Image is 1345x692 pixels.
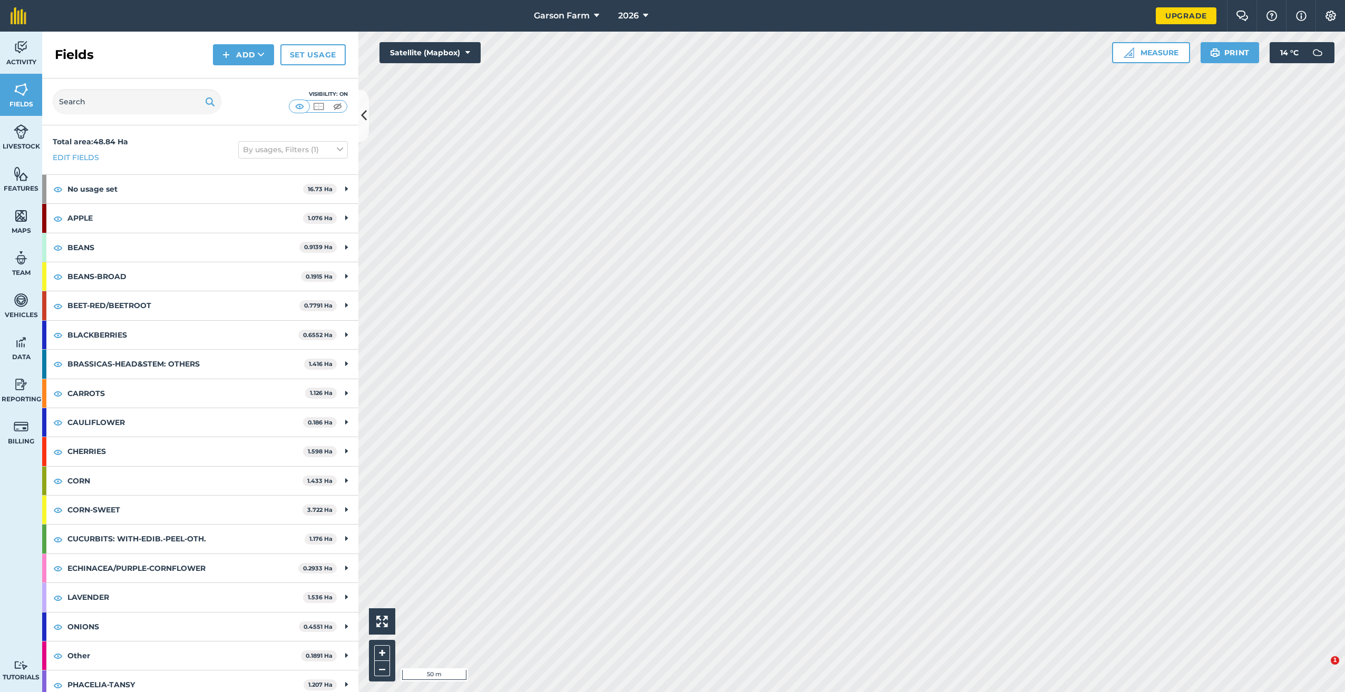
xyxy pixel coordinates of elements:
strong: CARROTS [67,379,305,408]
div: LAVENDER1.536 Ha [42,583,358,611]
strong: Total area : 48.84 Ha [53,137,128,146]
iframe: Intercom live chat [1309,656,1334,681]
img: svg+xml;base64,PHN2ZyB4bWxucz0iaHR0cDovL3d3dy53My5vcmcvMjAwMC9zdmciIHdpZHRoPSIxOCIgaGVpZ2h0PSIyNC... [53,533,63,546]
img: svg+xml;base64,PHN2ZyB4bWxucz0iaHR0cDovL3d3dy53My5vcmcvMjAwMC9zdmciIHdpZHRoPSIxOCIgaGVpZ2h0PSIyNC... [53,562,63,575]
button: Print [1201,42,1260,63]
strong: 1.416 Ha [309,360,333,368]
div: CHERRIES1.598 Ha [42,437,358,466]
strong: LAVENDER [67,583,303,611]
strong: BEANS [67,233,299,262]
img: svg+xml;base64,PHN2ZyB4bWxucz0iaHR0cDovL3d3dy53My5vcmcvMjAwMC9zdmciIHdpZHRoPSIxOCIgaGVpZ2h0PSIyNC... [53,329,63,341]
img: svg+xml;base64,PHN2ZyB4bWxucz0iaHR0cDovL3d3dy53My5vcmcvMjAwMC9zdmciIHdpZHRoPSI1NiIgaGVpZ2h0PSI2MC... [14,208,28,224]
div: BRASSICAS-HEAD&STEM: OTHERS1.416 Ha [42,350,358,378]
a: Set usage [280,44,346,65]
img: A cog icon [1324,11,1337,21]
img: svg+xml;base64,PD94bWwgdmVyc2lvbj0iMS4wIiBlbmNvZGluZz0idXRmLTgiPz4KPCEtLSBHZW5lcmF0b3I6IEFkb2JlIE... [14,334,28,350]
img: Ruler icon [1124,47,1134,58]
strong: 0.7791 Ha [304,302,333,309]
strong: APPLE [67,204,303,232]
img: svg+xml;base64,PHN2ZyB4bWxucz0iaHR0cDovL3d3dy53My5vcmcvMjAwMC9zdmciIHdpZHRoPSIxOCIgaGVpZ2h0PSIyNC... [53,300,63,312]
button: + [374,645,390,661]
img: svg+xml;base64,PHN2ZyB4bWxucz0iaHR0cDovL3d3dy53My5vcmcvMjAwMC9zdmciIHdpZHRoPSIxOCIgaGVpZ2h0PSIyNC... [53,649,63,662]
strong: CAULIFLOWER [67,408,303,437]
img: svg+xml;base64,PHN2ZyB4bWxucz0iaHR0cDovL3d3dy53My5vcmcvMjAwMC9zdmciIHdpZHRoPSI1NiIgaGVpZ2h0PSI2MC... [14,82,28,97]
img: svg+xml;base64,PHN2ZyB4bWxucz0iaHR0cDovL3d3dy53My5vcmcvMjAwMC9zdmciIHdpZHRoPSIxOCIgaGVpZ2h0PSIyNC... [53,446,63,458]
div: CORN1.433 Ha [42,467,358,495]
img: svg+xml;base64,PHN2ZyB4bWxucz0iaHR0cDovL3d3dy53My5vcmcvMjAwMC9zdmciIHdpZHRoPSIxOCIgaGVpZ2h0PSIyNC... [53,387,63,400]
div: CUCURBITS: WITH-EDIB.-PEEL-OTH.1.176 Ha [42,525,358,553]
img: svg+xml;base64,PHN2ZyB4bWxucz0iaHR0cDovL3d3dy53My5vcmcvMjAwMC9zdmciIHdpZHRoPSIxOCIgaGVpZ2h0PSIyNC... [53,679,63,691]
strong: 0.2933 Ha [303,565,333,572]
a: Upgrade [1156,7,1216,24]
button: 14 °C [1270,42,1334,63]
strong: 1.207 Ha [308,681,333,688]
div: Other0.1891 Ha [42,641,358,670]
strong: CHERRIES [67,437,303,466]
strong: BRASSICAS-HEAD&STEM: OTHERS [67,350,304,378]
strong: CORN [67,467,303,495]
strong: 0.9139 Ha [304,243,333,251]
div: APPLE1.076 Ha [42,204,358,232]
strong: CUCURBITS: WITH-EDIB.-PEEL-OTH. [67,525,305,553]
img: svg+xml;base64,PD94bWwgdmVyc2lvbj0iMS4wIiBlbmNvZGluZz0idXRmLTgiPz4KPCEtLSBHZW5lcmF0b3I6IEFkb2JlIE... [14,292,28,308]
img: svg+xml;base64,PHN2ZyB4bWxucz0iaHR0cDovL3d3dy53My5vcmcvMjAwMC9zdmciIHdpZHRoPSIxOCIgaGVpZ2h0PSIyNC... [53,416,63,429]
img: svg+xml;base64,PHN2ZyB4bWxucz0iaHR0cDovL3d3dy53My5vcmcvMjAwMC9zdmciIHdpZHRoPSIxOCIgaGVpZ2h0PSIyNC... [53,270,63,283]
strong: BEANS-BROAD [67,262,301,291]
strong: 1.598 Ha [308,448,333,455]
h2: Fields [55,46,94,63]
strong: CORN-SWEET [67,496,303,524]
img: svg+xml;base64,PHN2ZyB4bWxucz0iaHR0cDovL3d3dy53My5vcmcvMjAwMC9zdmciIHdpZHRoPSIxOSIgaGVpZ2h0PSIyNC... [1210,46,1220,59]
strong: No usage set [67,175,303,203]
strong: 0.1915 Ha [306,273,333,280]
div: ONIONS0.4551 Ha [42,612,358,641]
img: svg+xml;base64,PHN2ZyB4bWxucz0iaHR0cDovL3d3dy53My5vcmcvMjAwMC9zdmciIHdpZHRoPSIxNCIgaGVpZ2h0PSIyNC... [222,48,230,61]
div: BEANS-BROAD0.1915 Ha [42,262,358,291]
strong: 0.6552 Ha [303,331,333,339]
strong: 16.73 Ha [308,185,333,193]
div: CARROTS1.126 Ha [42,379,358,408]
button: Add [213,44,274,65]
img: svg+xml;base64,PHN2ZyB4bWxucz0iaHR0cDovL3d3dy53My5vcmcvMjAwMC9zdmciIHdpZHRoPSIxOCIgaGVpZ2h0PSIyNC... [53,241,63,254]
img: svg+xml;base64,PD94bWwgdmVyc2lvbj0iMS4wIiBlbmNvZGluZz0idXRmLTgiPz4KPCEtLSBHZW5lcmF0b3I6IEFkb2JlIE... [14,124,28,140]
img: svg+xml;base64,PHN2ZyB4bWxucz0iaHR0cDovL3d3dy53My5vcmcvMjAwMC9zdmciIHdpZHRoPSI1MCIgaGVpZ2h0PSI0MC... [331,101,344,112]
strong: 1.536 Ha [308,594,333,601]
img: svg+xml;base64,PHN2ZyB4bWxucz0iaHR0cDovL3d3dy53My5vcmcvMjAwMC9zdmciIHdpZHRoPSIxOSIgaGVpZ2h0PSIyNC... [205,95,215,108]
strong: 3.722 Ha [307,506,333,513]
img: svg+xml;base64,PHN2ZyB4bWxucz0iaHR0cDovL3d3dy53My5vcmcvMjAwMC9zdmciIHdpZHRoPSI1MCIgaGVpZ2h0PSI0MC... [293,101,306,112]
span: 2026 [618,9,639,22]
strong: BLACKBERRIES [67,321,298,349]
img: svg+xml;base64,PHN2ZyB4bWxucz0iaHR0cDovL3d3dy53My5vcmcvMjAwMC9zdmciIHdpZHRoPSIxOCIgaGVpZ2h0PSIyNC... [53,591,63,604]
input: Search [53,89,221,114]
img: svg+xml;base64,PHN2ZyB4bWxucz0iaHR0cDovL3d3dy53My5vcmcvMjAwMC9zdmciIHdpZHRoPSIxOCIgaGVpZ2h0PSIyNC... [53,503,63,516]
img: svg+xml;base64,PHN2ZyB4bWxucz0iaHR0cDovL3d3dy53My5vcmcvMjAwMC9zdmciIHdpZHRoPSI1NiIgaGVpZ2h0PSI2MC... [14,166,28,182]
span: 14 ° C [1280,42,1299,63]
div: BEET-RED/BEETROOT0.7791 Ha [42,291,358,320]
strong: BEET-RED/BEETROOT [67,291,299,320]
button: – [374,661,390,676]
img: svg+xml;base64,PHN2ZyB4bWxucz0iaHR0cDovL3d3dy53My5vcmcvMjAwMC9zdmciIHdpZHRoPSI1MCIgaGVpZ2h0PSI0MC... [312,101,325,112]
img: svg+xml;base64,PHN2ZyB4bWxucz0iaHR0cDovL3d3dy53My5vcmcvMjAwMC9zdmciIHdpZHRoPSIxOCIgaGVpZ2h0PSIyNC... [53,212,63,225]
img: Two speech bubbles overlapping with the left bubble in the forefront [1236,11,1249,21]
div: CAULIFLOWER0.186 Ha [42,408,358,437]
div: CORN-SWEET3.722 Ha [42,496,358,524]
div: BEANS0.9139 Ha [42,233,358,262]
div: Visibility: On [289,90,348,98]
span: Garson Farm [534,9,590,22]
span: 1 [1331,656,1339,665]
strong: ONIONS [67,612,299,641]
img: svg+xml;base64,PD94bWwgdmVyc2lvbj0iMS4wIiBlbmNvZGluZz0idXRmLTgiPz4KPCEtLSBHZW5lcmF0b3I6IEFkb2JlIE... [14,39,28,55]
img: fieldmargin Logo [11,7,26,24]
img: svg+xml;base64,PD94bWwgdmVyc2lvbj0iMS4wIiBlbmNvZGluZz0idXRmLTgiPz4KPCEtLSBHZW5lcmF0b3I6IEFkb2JlIE... [14,660,28,670]
strong: Other [67,641,301,670]
img: svg+xml;base64,PHN2ZyB4bWxucz0iaHR0cDovL3d3dy53My5vcmcvMjAwMC9zdmciIHdpZHRoPSIxOCIgaGVpZ2h0PSIyNC... [53,183,63,195]
button: By usages, Filters (1) [238,141,348,158]
img: svg+xml;base64,PHN2ZyB4bWxucz0iaHR0cDovL3d3dy53My5vcmcvMjAwMC9zdmciIHdpZHRoPSIxNyIgaGVpZ2h0PSIxNy... [1296,9,1307,22]
button: Satellite (Mapbox) [379,42,481,63]
strong: 1.433 Ha [307,477,333,485]
a: Edit fields [53,152,99,163]
img: Four arrows, one pointing top left, one top right, one bottom right and the last bottom left [376,616,388,627]
img: svg+xml;base64,PD94bWwgdmVyc2lvbj0iMS4wIiBlbmNvZGluZz0idXRmLTgiPz4KPCEtLSBHZW5lcmF0b3I6IEFkb2JlIE... [14,250,28,266]
img: svg+xml;base64,PHN2ZyB4bWxucz0iaHR0cDovL3d3dy53My5vcmcvMjAwMC9zdmciIHdpZHRoPSIxOCIgaGVpZ2h0PSIyNC... [53,474,63,487]
strong: 1.176 Ha [309,535,333,542]
strong: 0.1891 Ha [306,652,333,659]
